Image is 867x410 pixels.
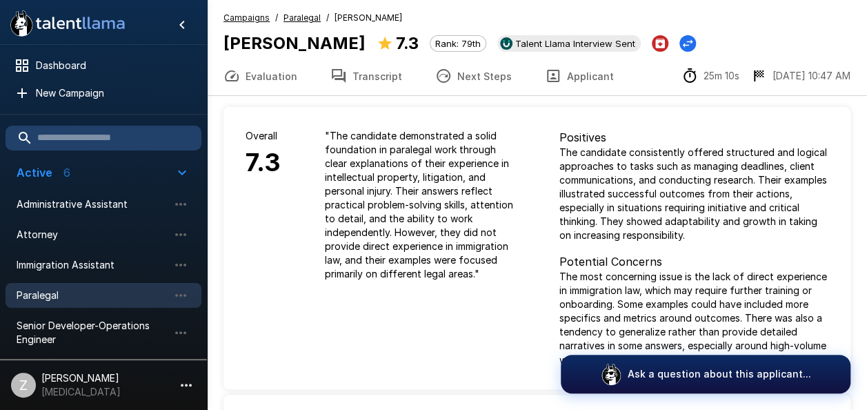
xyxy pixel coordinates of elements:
[246,129,281,143] p: Overall
[628,367,811,381] p: Ask a question about this applicant...
[223,33,366,53] b: [PERSON_NAME]
[600,363,622,385] img: logo_glasses@2x.png
[223,12,270,23] u: Campaigns
[396,33,419,53] b: 7.3
[207,57,314,95] button: Evaluation
[561,355,850,393] button: Ask a question about this applicant...
[528,57,630,95] button: Applicant
[500,37,512,50] img: ukg_logo.jpeg
[652,35,668,52] button: Archive Applicant
[559,253,829,270] p: Potential Concerns
[750,68,850,84] div: The date and time when the interview was completed
[430,38,486,49] span: Rank: 79th
[335,11,402,25] span: [PERSON_NAME]
[314,57,419,95] button: Transcript
[246,143,281,183] h6: 7.3
[275,11,278,25] span: /
[681,68,739,84] div: The time between starting and completing the interview
[559,270,829,367] p: The most concerning issue is the lack of direct experience in immigration law, which may require ...
[497,35,641,52] div: View profile in UKG
[559,129,829,146] p: Positives
[559,146,829,242] p: The candidate consistently offered structured and logical approaches to tasks such as managing de...
[704,69,739,83] p: 25m 10s
[326,11,329,25] span: /
[283,12,321,23] u: Paralegal
[773,69,850,83] p: [DATE] 10:47 AM
[419,57,528,95] button: Next Steps
[325,129,515,281] p: " The candidate demonstrated a solid foundation in paralegal work through clear explanations of t...
[679,35,696,52] button: Change Stage
[510,38,641,49] span: Talent Llama Interview Sent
